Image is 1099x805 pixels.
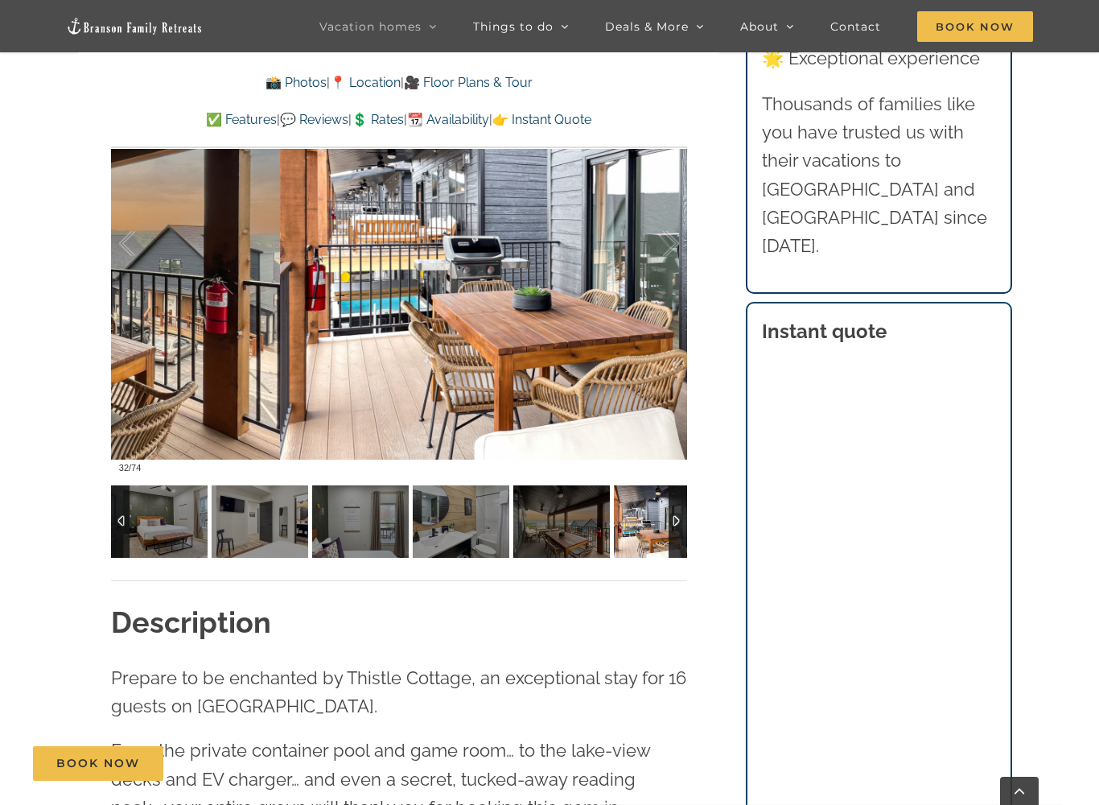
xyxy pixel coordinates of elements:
[492,112,591,127] a: 👉 Instant Quote
[206,112,277,127] a: ✅ Features
[513,485,610,558] img: Thistle-Cottage-vacation-home-private-pool-Table-Rock-Lake-1105-Edit-scaled.jpg-nggid041209-ngg0d...
[212,485,308,558] img: Thistle-Cottage-at-Table-Rock-Lake-Branson-Missouri-1407-scaled.jpg-nggid041742-ngg0dyn-120x90-00...
[312,485,409,558] img: Thistle-Cottage-at-Table-Rock-Lake-Branson-Missouri-1408-scaled.jpg-nggid041743-ngg0dyn-120x90-00...
[319,21,422,32] span: Vacation homes
[605,21,689,32] span: Deals & More
[111,667,686,716] span: Prepare to be enchanted by Thistle Cottage, an exceptional stay for 16 guests on [GEOGRAPHIC_DATA].
[413,485,509,558] img: Thistle-Cottage-at-Table-Rock-Lake-Branson-Missouri-1410-scaled.jpg-nggid041744-ngg0dyn-120x90-00...
[111,605,271,639] strong: Description
[473,21,554,32] span: Things to do
[265,75,327,90] a: 📸 Photos
[614,485,710,558] img: Thistle-Cottage-vacation-home-private-pool-Table-Rock-Lake-1107-scaled.jpg-nggid041211-ngg0dyn-12...
[111,485,208,558] img: Thistle-Cottage-at-Table-Rock-Lake-Branson-Missouri-1404-scaled.jpg-nggid041741-ngg0dyn-120x90-00...
[404,75,533,90] a: 🎥 Floor Plans & Tour
[33,746,163,781] a: Book Now
[352,112,404,127] a: 💲 Rates
[917,11,1033,42] span: Book Now
[111,109,687,130] p: | | | |
[111,72,687,93] p: | |
[56,757,140,770] span: Book Now
[762,90,997,260] p: Thousands of families like you have trusted us with their vacations to [GEOGRAPHIC_DATA] and [GEO...
[407,112,489,127] a: 📆 Availability
[830,21,881,32] span: Contact
[66,17,203,35] img: Branson Family Retreats Logo
[280,112,348,127] a: 💬 Reviews
[330,75,401,90] a: 📍 Location
[740,21,779,32] span: About
[762,320,887,343] strong: Instant quote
